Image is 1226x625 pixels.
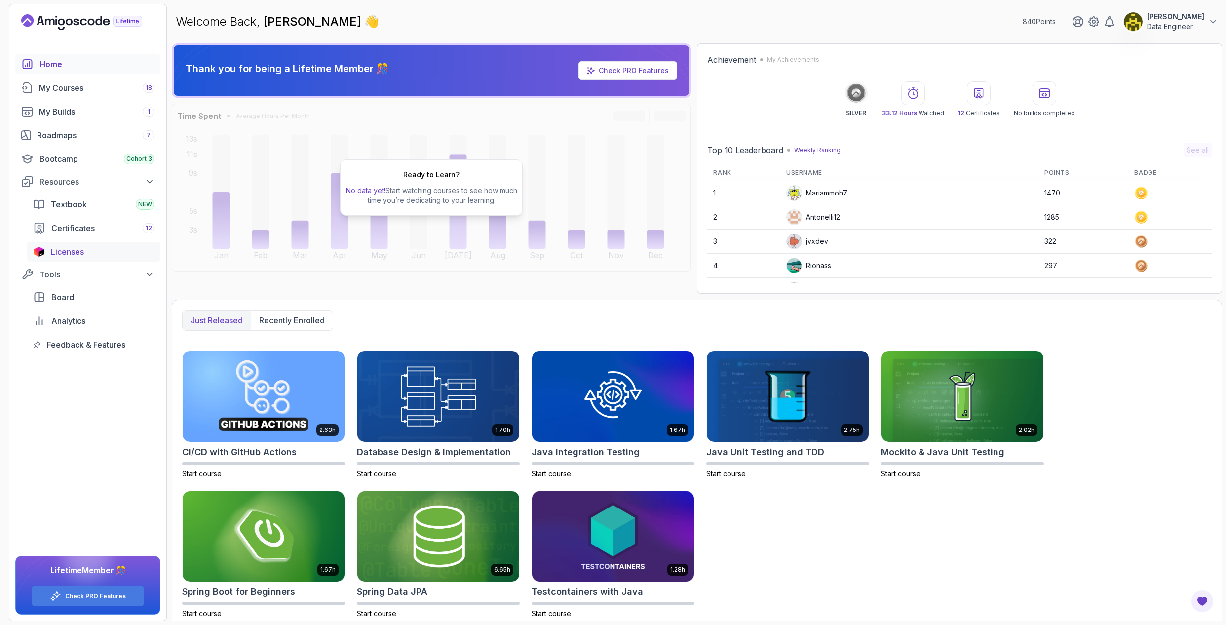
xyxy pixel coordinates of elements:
[532,585,643,599] h2: Testcontainers with Java
[578,61,677,80] a: Check PRO Features
[1014,109,1075,117] p: No builds completed
[47,339,125,351] span: Feedback & Features
[670,566,685,574] p: 1.28h
[39,58,154,70] div: Home
[532,351,694,479] a: Java Integration Testing card1.67hJava Integration TestingStart course
[794,146,841,154] p: Weekly Ranking
[27,218,160,238] a: certificates
[786,209,840,225] div: Antonelli12
[1124,12,1143,31] img: user profile image
[532,491,694,619] a: Testcontainers with Java card1.28hTestcontainers with JavaStart course
[786,185,847,201] div: Mariammoh7
[27,195,160,214] a: textbook
[670,426,685,434] p: 1.67h
[146,224,152,232] span: 12
[183,491,345,582] img: Spring Boot for Beginners card
[787,258,802,273] img: user profile image
[706,445,824,459] h2: Java Unit Testing and TDD
[707,144,783,156] h2: Top 10 Leaderboard
[881,351,1044,479] a: Mockito & Java Unit Testing card2.02hMockito & Java Unit TestingStart course
[15,149,160,169] a: bootcamp
[1190,589,1214,613] button: Open Feedback Button
[357,585,427,599] h2: Spring Data JPA
[1038,254,1128,278] td: 297
[787,186,802,200] img: default monster avatar
[182,351,345,479] a: CI/CD with GitHub Actions card2.63hCI/CD with GitHub ActionsStart course
[1123,12,1218,32] button: user profile image[PERSON_NAME]Data Engineer
[264,14,364,29] span: [PERSON_NAME]
[183,351,345,442] img: CI/CD with GitHub Actions card
[51,246,84,258] span: Licenses
[357,609,396,618] span: Start course
[532,609,571,618] span: Start course
[599,66,669,75] a: Check PRO Features
[882,109,917,117] span: 33.12 Hours
[1147,12,1204,22] p: [PERSON_NAME]
[27,335,160,354] a: feedback
[1038,230,1128,254] td: 322
[126,155,152,163] span: Cohort 3
[1128,165,1212,181] th: Badge
[787,282,802,297] img: user profile image
[1038,181,1128,205] td: 1470
[707,230,780,254] td: 3
[787,210,802,225] img: user profile image
[958,109,964,117] span: 12
[1038,278,1128,302] td: 188
[182,491,345,619] a: Spring Boot for Beginners card1.67hSpring Boot for BeginnersStart course
[882,109,944,117] p: Watched
[1038,165,1128,181] th: Points
[1147,22,1204,32] p: Data Engineer
[707,205,780,230] td: 2
[27,287,160,307] a: board
[39,82,154,94] div: My Courses
[39,269,154,280] div: Tools
[780,165,1038,181] th: Username
[345,186,518,205] p: Start watching courses to see how much time you’re dedicating to your learning.
[259,314,325,326] p: Recently enrolled
[707,351,869,442] img: Java Unit Testing and TDD card
[707,181,780,205] td: 1
[357,491,519,582] img: Spring Data JPA card
[15,173,160,191] button: Resources
[706,469,746,478] span: Start course
[707,165,780,181] th: Rank
[182,469,222,478] span: Start course
[357,351,519,442] img: Database Design & Implementation card
[32,586,144,606] button: Check PRO Features
[186,62,388,76] p: Thank you for being a Lifetime Member 🎊
[51,315,85,327] span: Analytics
[147,131,151,139] span: 7
[51,291,74,303] span: Board
[51,198,87,210] span: Textbook
[39,106,154,117] div: My Builds
[532,491,694,582] img: Testcontainers with Java card
[403,170,460,180] h2: Ready to Learn?
[1023,17,1056,27] p: 840 Points
[182,609,222,618] span: Start course
[786,234,828,249] div: jvxdev
[494,566,510,574] p: 6.65h
[27,242,160,262] a: licenses
[138,200,152,208] span: NEW
[707,254,780,278] td: 4
[767,56,819,64] p: My Achievements
[15,102,160,121] a: builds
[357,351,520,479] a: Database Design & Implementation card1.70hDatabase Design & ImplementationStart course
[37,129,154,141] div: Roadmaps
[15,266,160,283] button: Tools
[495,426,510,434] p: 1.70h
[364,14,379,30] span: 👋
[1038,205,1128,230] td: 1285
[39,176,154,188] div: Resources
[532,445,640,459] h2: Java Integration Testing
[532,469,571,478] span: Start course
[707,54,756,66] h2: Achievement
[182,445,297,459] h2: CI/CD with GitHub Actions
[532,351,694,442] img: Java Integration Testing card
[1019,426,1034,434] p: 2.02h
[15,78,160,98] a: courses
[786,282,858,298] div: loftyeagle5a591
[787,234,802,249] img: default monster avatar
[183,311,251,330] button: Just released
